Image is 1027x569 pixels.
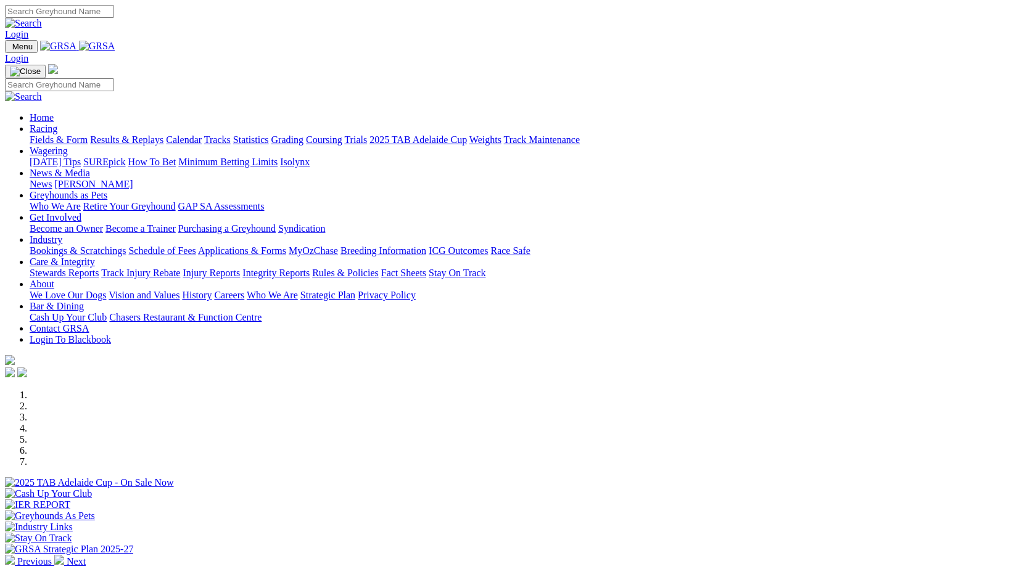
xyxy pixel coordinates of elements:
[300,290,355,300] a: Strategic Plan
[17,367,27,377] img: twitter.svg
[214,290,244,300] a: Careers
[79,41,115,52] img: GRSA
[198,245,286,256] a: Applications & Forms
[30,134,88,145] a: Fields & Form
[67,556,86,567] span: Next
[30,179,1022,190] div: News & Media
[429,245,488,256] a: ICG Outcomes
[30,134,1022,145] div: Racing
[204,134,231,145] a: Tracks
[30,279,54,289] a: About
[233,134,269,145] a: Statistics
[101,268,180,278] a: Track Injury Rebate
[182,290,212,300] a: History
[30,145,68,156] a: Wagering
[30,201,1022,212] div: Greyhounds as Pets
[5,53,28,63] a: Login
[30,301,84,311] a: Bar & Dining
[469,134,501,145] a: Weights
[30,157,81,167] a: [DATE] Tips
[178,157,278,167] a: Minimum Betting Limits
[30,323,89,334] a: Contact GRSA
[54,556,86,567] a: Next
[178,223,276,234] a: Purchasing a Greyhound
[358,290,416,300] a: Privacy Policy
[12,42,33,51] span: Menu
[242,268,310,278] a: Integrity Reports
[30,290,1022,301] div: About
[30,179,52,189] a: News
[30,223,1022,234] div: Get Involved
[278,223,325,234] a: Syndication
[5,556,54,567] a: Previous
[30,268,1022,279] div: Care & Integrity
[30,290,106,300] a: We Love Our Dogs
[83,201,176,211] a: Retire Your Greyhound
[48,64,58,74] img: logo-grsa-white.png
[30,190,107,200] a: Greyhounds as Pets
[30,123,57,134] a: Racing
[109,312,262,322] a: Chasers Restaurant & Function Centre
[5,499,70,510] img: IER REPORT
[271,134,303,145] a: Grading
[5,18,42,29] img: Search
[40,41,76,52] img: GRSA
[178,201,265,211] a: GAP SA Assessments
[5,78,114,91] input: Search
[30,157,1022,168] div: Wagering
[30,168,90,178] a: News & Media
[429,268,485,278] a: Stay On Track
[5,5,114,18] input: Search
[381,268,426,278] a: Fact Sheets
[30,112,54,123] a: Home
[5,29,28,39] a: Login
[5,40,38,53] button: Toggle navigation
[5,477,174,488] img: 2025 TAB Adelaide Cup - On Sale Now
[312,268,379,278] a: Rules & Policies
[183,268,240,278] a: Injury Reports
[5,488,92,499] img: Cash Up Your Club
[5,544,133,555] img: GRSA Strategic Plan 2025-27
[105,223,176,234] a: Become a Trainer
[5,510,95,522] img: Greyhounds As Pets
[30,256,95,267] a: Care & Integrity
[5,355,15,365] img: logo-grsa-white.png
[30,334,111,345] a: Login To Blackbook
[5,367,15,377] img: facebook.svg
[30,312,107,322] a: Cash Up Your Club
[5,522,73,533] img: Industry Links
[128,157,176,167] a: How To Bet
[340,245,426,256] a: Breeding Information
[30,245,1022,256] div: Industry
[30,245,126,256] a: Bookings & Scratchings
[280,157,310,167] a: Isolynx
[30,268,99,278] a: Stewards Reports
[166,134,202,145] a: Calendar
[369,134,467,145] a: 2025 TAB Adelaide Cup
[5,65,46,78] button: Toggle navigation
[30,223,103,234] a: Become an Owner
[5,533,72,544] img: Stay On Track
[504,134,580,145] a: Track Maintenance
[109,290,179,300] a: Vision and Values
[30,212,81,223] a: Get Involved
[5,91,42,102] img: Search
[30,234,62,245] a: Industry
[289,245,338,256] a: MyOzChase
[17,556,52,567] span: Previous
[90,134,163,145] a: Results & Replays
[30,201,81,211] a: Who We Are
[83,157,125,167] a: SUREpick
[247,290,298,300] a: Who We Are
[10,67,41,76] img: Close
[306,134,342,145] a: Coursing
[30,312,1022,323] div: Bar & Dining
[344,134,367,145] a: Trials
[54,555,64,565] img: chevron-right-pager-white.svg
[128,245,196,256] a: Schedule of Fees
[5,555,15,565] img: chevron-left-pager-white.svg
[54,179,133,189] a: [PERSON_NAME]
[490,245,530,256] a: Race Safe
